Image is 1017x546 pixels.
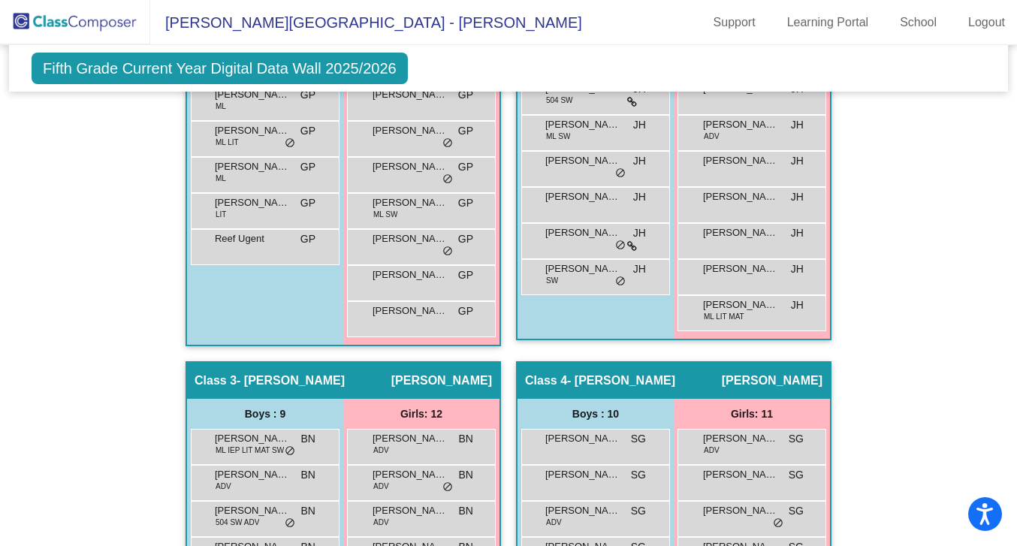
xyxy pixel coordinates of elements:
span: [PERSON_NAME] [545,225,620,240]
span: do_not_disturb_alt [442,481,453,493]
a: School [888,11,949,35]
span: ADV [373,481,389,492]
span: GP [300,87,315,103]
span: GP [300,195,315,211]
span: LIT [216,209,226,220]
span: do_not_disturb_alt [442,137,453,149]
span: [PERSON_NAME] [373,303,448,318]
span: Reef Ugent [215,231,290,246]
span: SG [789,503,804,519]
span: ML LIT MAT [704,311,744,322]
span: [PERSON_NAME] [703,261,778,276]
span: [PERSON_NAME] [703,297,778,312]
span: GP [458,195,473,211]
span: JH [633,117,646,133]
span: JH [633,225,646,241]
span: [PERSON_NAME] [215,467,290,482]
span: SW [546,275,558,286]
span: GP [458,231,473,247]
span: 504 SW [546,95,573,106]
span: [PERSON_NAME] [703,225,778,240]
span: GP [300,231,315,247]
span: [PERSON_NAME] [373,195,448,210]
span: BN [459,431,473,447]
span: [PERSON_NAME] [703,117,778,132]
span: - [PERSON_NAME] [567,373,675,388]
span: [PERSON_NAME] [215,159,290,174]
span: [PERSON_NAME] [703,503,778,518]
span: ML SW [546,131,570,142]
span: [PERSON_NAME] [373,231,448,246]
span: BN [301,431,315,447]
span: do_not_disturb_alt [285,517,295,529]
span: [PERSON_NAME][GEOGRAPHIC_DATA] - [PERSON_NAME] [150,11,582,35]
span: ML LIT [216,137,239,148]
span: Class 3 [195,373,237,388]
span: GP [300,159,315,175]
span: [PERSON_NAME] [545,153,620,168]
span: [PERSON_NAME] [215,123,290,138]
span: do_not_disturb_alt [442,173,453,186]
span: JH [633,153,646,169]
span: [PERSON_NAME] [373,467,448,482]
span: SG [789,467,804,483]
span: JH [791,261,804,277]
span: JH [791,153,804,169]
span: SG [789,431,804,447]
span: BN [459,467,473,483]
span: GP [458,87,473,103]
span: GP [458,267,473,283]
span: Fifth Grade Current Year Digital Data Wall 2025/2026 [32,53,408,84]
span: JH [791,117,804,133]
span: SG [631,431,646,447]
span: [PERSON_NAME] [391,373,492,388]
span: [PERSON_NAME] [373,267,448,282]
span: ADV [216,481,231,492]
span: [PERSON_NAME] [703,431,778,446]
span: ADV [704,445,720,456]
div: Girls: 12 [343,399,499,429]
span: [PERSON_NAME] [545,261,620,276]
span: [PERSON_NAME] [215,87,290,102]
span: ADV [704,131,720,142]
span: JH [633,189,646,205]
span: do_not_disturb_alt [615,276,626,288]
span: [PERSON_NAME] [373,123,448,138]
span: BN [301,467,315,483]
span: 504 SW ADV [216,517,259,528]
span: ADV [373,517,389,528]
span: do_not_disturb_alt [773,517,783,529]
span: [PERSON_NAME] [722,373,822,388]
span: GP [458,159,473,175]
span: JH [791,189,804,205]
span: GP [458,303,473,319]
span: [PERSON_NAME] [373,503,448,518]
span: SG [631,503,646,519]
div: Girls: 11 [674,399,830,429]
span: do_not_disturb_alt [285,137,295,149]
span: ML IEP LIT MAT SW [216,445,284,456]
span: [PERSON_NAME] [545,503,620,518]
div: Boys : 10 [518,399,674,429]
span: do_not_disturb_alt [615,167,626,179]
span: do_not_disturb_alt [285,445,295,457]
a: Support [702,11,768,35]
span: [PERSON_NAME] [545,431,620,446]
span: [PERSON_NAME] [703,467,778,482]
span: [PERSON_NAME] [215,195,290,210]
span: JH [791,297,804,313]
span: [PERSON_NAME] [703,153,778,168]
span: BN [459,503,473,519]
span: [PERSON_NAME] [215,503,290,518]
span: GP [458,123,473,139]
span: [PERSON_NAME] [545,467,620,482]
span: [PERSON_NAME] [373,87,448,102]
span: ML SW [373,209,397,220]
span: ML [216,173,226,184]
span: JH [791,225,804,241]
span: [PERSON_NAME] [545,117,620,132]
span: - [PERSON_NAME] [237,373,345,388]
span: do_not_disturb_alt [615,240,626,252]
span: [PERSON_NAME] [545,189,620,204]
span: SG [631,467,646,483]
